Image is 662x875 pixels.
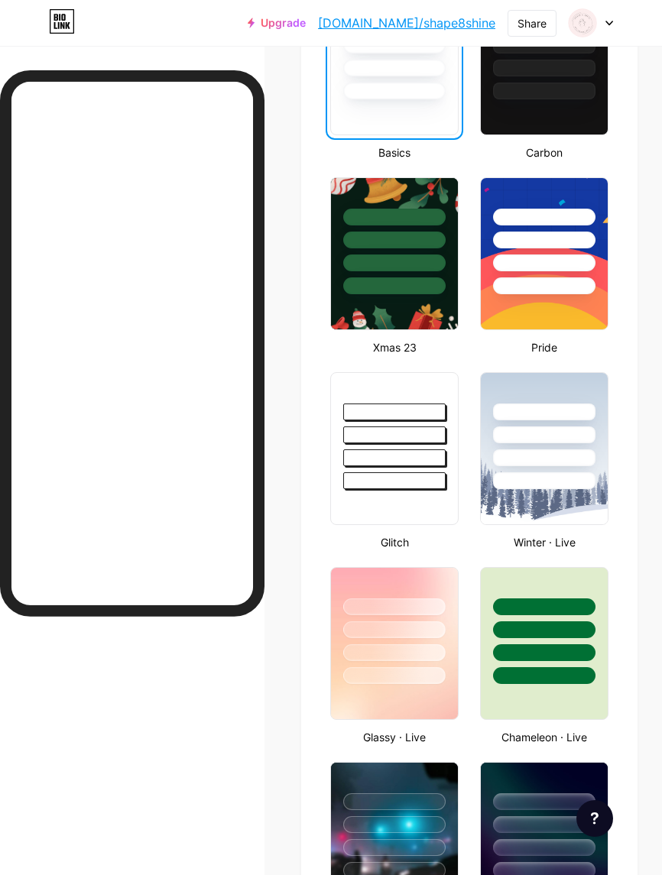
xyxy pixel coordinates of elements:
img: shape8shine [568,8,597,37]
div: Glitch [326,534,463,550]
div: Glassy · Live [326,729,463,745]
div: Pride [475,339,613,355]
div: Xmas 23 [326,339,463,355]
div: Chameleon · Live [475,729,613,745]
a: [DOMAIN_NAME]/shape8shine [318,14,495,32]
div: Share [518,15,547,31]
div: Carbon [475,144,613,160]
div: Basics [326,144,463,160]
div: Winter · Live [475,534,613,550]
a: Upgrade [248,17,306,29]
